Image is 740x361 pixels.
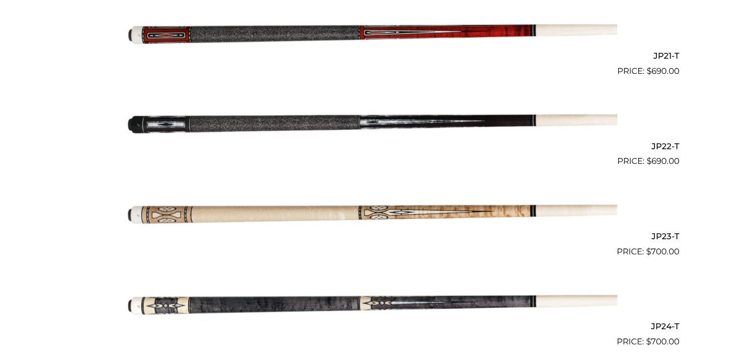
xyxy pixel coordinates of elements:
[61,137,679,155] h2: JP22-T
[647,66,679,76] bdi: 690.00
[61,82,679,168] a: JP22-T $690.00
[61,262,679,348] a: JP24-T $700.00
[646,337,679,346] bdi: 700.00
[123,262,617,344] img: JP24-T
[61,227,679,245] h2: JP23-T
[647,156,679,166] bdi: 690.00
[61,317,679,336] h2: JP24-T
[646,337,651,346] span: $
[123,82,617,164] img: JP22-T
[647,156,651,166] span: $
[123,172,617,254] img: JP23-T
[647,66,651,76] span: $
[646,247,651,256] span: $
[646,247,679,256] bdi: 700.00
[61,47,679,65] h2: JP21-T
[61,172,679,258] a: JP23-T $700.00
